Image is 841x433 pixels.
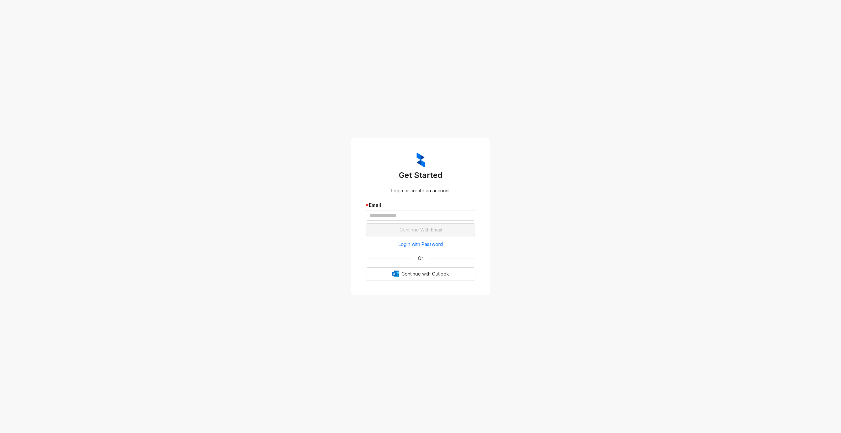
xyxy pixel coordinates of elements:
span: Login with Password [398,241,443,248]
img: Outlook [392,271,399,277]
img: ZumaIcon [417,153,425,168]
span: Continue with Outlook [401,270,449,277]
span: Or [413,255,428,262]
button: Continue With Email [366,223,475,236]
button: Login with Password [366,239,475,250]
h3: Get Started [366,170,475,180]
div: Login or create an account [366,187,475,194]
button: OutlookContinue with Outlook [366,267,475,280]
div: Email [366,202,475,209]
